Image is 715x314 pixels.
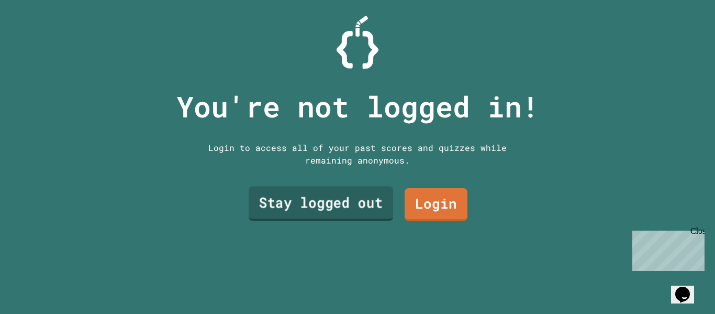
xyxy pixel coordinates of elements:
iframe: chat widget [671,272,705,304]
div: Chat with us now!Close [4,4,72,67]
img: Logo.svg [337,16,378,69]
p: You're not logged in! [176,85,539,128]
div: Login to access all of your past scores and quizzes while remaining anonymous. [200,142,515,167]
a: Stay logged out [249,187,393,221]
iframe: chat widget [628,226,705,271]
a: Login [405,188,467,221]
